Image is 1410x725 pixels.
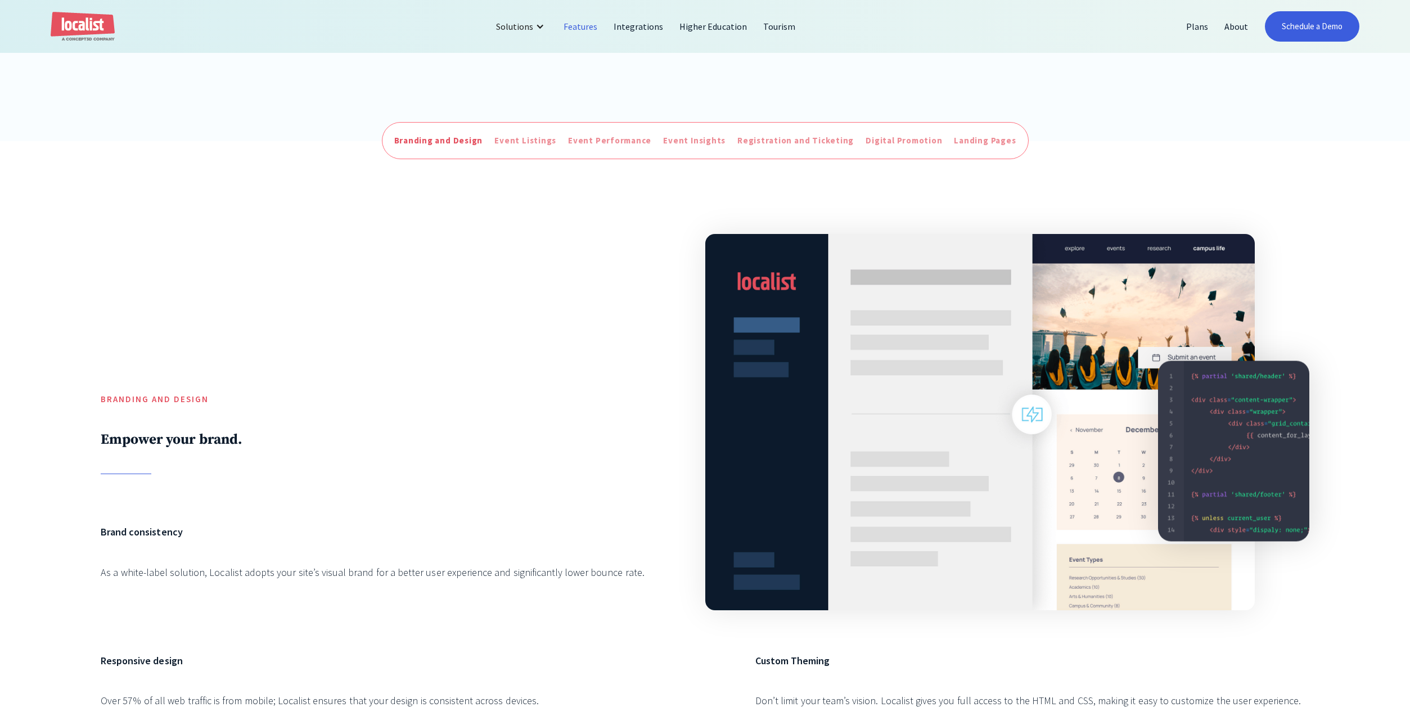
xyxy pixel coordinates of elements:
a: Event Performance [565,132,654,150]
h2: Empower your brand. [101,431,655,448]
div: Branding and Design [394,134,483,147]
a: Features [556,13,606,40]
a: Tourism [755,13,804,40]
div: Event Insights [663,134,726,147]
div: Over 57% of all web traffic is from mobile; Localist ensures that your design is consistent acros... [101,693,655,708]
a: Branding and Design [391,132,486,150]
a: Landing Pages [951,132,1019,150]
a: Digital Promotion [863,132,945,150]
div: Don’t limit your team’s vision. Localist gives you full access to the HTML and CSS, making it eas... [755,693,1309,708]
a: Integrations [606,13,672,40]
a: Higher Education [672,13,755,40]
div: Landing Pages [954,134,1016,147]
a: About [1217,13,1256,40]
h6: Responsive design [101,653,655,668]
h6: Custom Theming [755,653,1309,668]
h5: Branding and Design [101,393,655,406]
a: Plans [1178,13,1217,40]
div: Registration and Ticketing [737,134,854,147]
a: Event Insights [660,132,728,150]
div: Solutions [488,13,556,40]
div: Event Performance [568,134,651,147]
div: Solutions [496,20,533,33]
a: Schedule a Demo [1265,11,1360,42]
div: Event Listings [494,134,556,147]
a: Registration and Ticketing [735,132,857,150]
div: Digital Promotion [866,134,942,147]
a: Event Listings [492,132,559,150]
a: home [51,12,115,42]
div: As a white-label solution, Localist adopts your site’s visual brand for a better user experience ... [101,565,655,580]
h6: Brand consistency [101,524,655,539]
